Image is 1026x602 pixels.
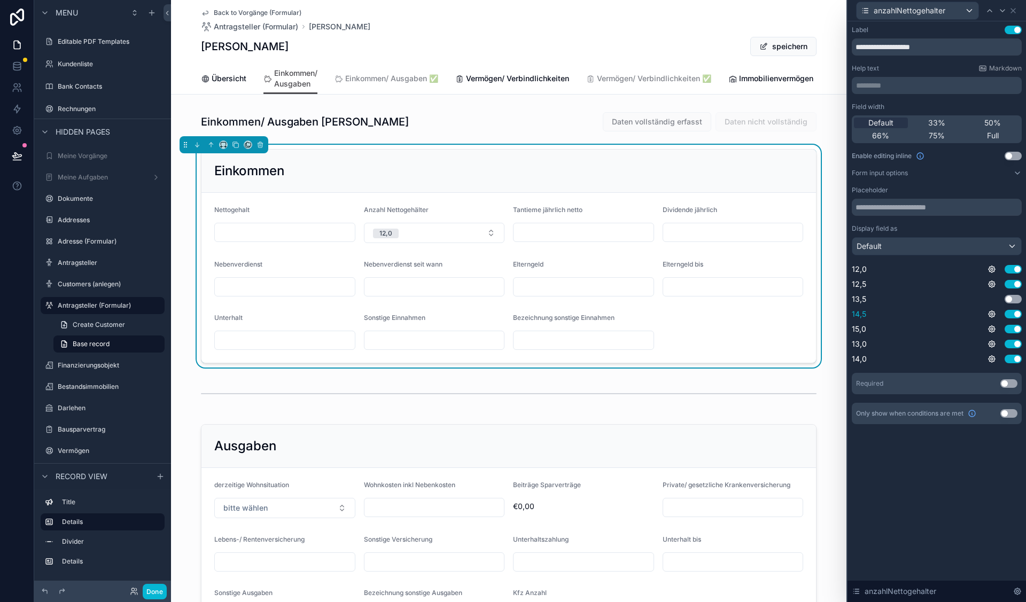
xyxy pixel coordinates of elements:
label: Dokumente [58,194,162,203]
span: 14,0 [852,354,867,364]
a: Addresses [41,212,165,229]
a: Editable PDF Templates [41,33,165,50]
a: Antragsteller (Formular) [201,21,298,32]
span: Unterhalt [214,314,243,322]
span: anzahlNettogehalter [865,586,936,597]
a: Kundenliste [41,56,165,73]
span: Tantieme jährlich netto [513,206,582,214]
div: Label [852,26,868,34]
span: Base record [73,340,110,348]
label: Form input options [852,169,908,177]
span: Default [857,241,882,252]
a: Bank Contacts [41,78,165,95]
label: Bank Contacts [58,82,162,91]
a: Meine Aufgaben [41,169,165,186]
a: Bestandsimmobilien [41,378,165,395]
span: Sonstige Einnahmen [364,314,425,322]
button: anzahlNettogehalter [856,2,979,20]
span: Markdown [989,64,1022,73]
label: Bestandsimmobilien [58,382,162,391]
span: 12,0 [852,264,867,275]
label: Meine Aufgaben [58,173,147,182]
span: Elterngeld [513,260,543,268]
span: 50% [984,118,1001,128]
a: Immobilienvermögen [728,69,813,90]
span: Vermögen/ Verbindlichkeiten ✅ [597,73,711,84]
label: Placeholder [852,186,888,194]
a: Vermögen/ Verbindlichkeiten [455,69,569,90]
span: anzahlNettogehalter [874,5,945,16]
a: Darlehen [41,400,165,417]
span: Dividende jährlich [663,206,717,214]
div: Required [856,379,883,388]
label: Addresses [58,216,162,224]
a: Bausparvertrag [41,421,165,438]
label: Meine Vorgänge [58,152,162,160]
a: Übersicht [201,69,246,90]
span: 15,0 [852,324,866,334]
div: scrollable content [34,489,171,581]
label: Field width [852,103,884,111]
span: Default [868,118,893,128]
h2: Einkommen [214,162,284,179]
a: Finanzierungsobjekt [41,357,165,374]
label: Kundenliste [58,60,162,68]
div: scrollable content [852,77,1022,94]
label: Help text [852,64,879,73]
span: Bezeichnung sonstige Einnahmen [513,314,615,322]
span: Record view [56,471,107,482]
span: Nettogehalt [214,206,250,214]
button: Default [852,237,1022,255]
span: 12,5 [852,279,866,290]
label: Antragsteller [58,259,162,267]
a: Base record [53,335,165,353]
label: Adresse (Formular) [58,237,162,246]
span: Only show when conditions are met [856,409,963,418]
label: Rechnungen [58,105,162,113]
label: Editable PDF Templates [58,37,162,46]
div: 12,0 [379,229,392,238]
span: 33% [928,118,945,128]
span: Anzahl Nettogehälter [364,206,429,214]
span: Full [987,130,999,141]
a: Vermögen/ Verbindlichkeiten ✅ [586,69,711,90]
label: Finanzierungsobjekt [58,361,162,370]
a: Rechnungen [41,100,165,118]
label: Antragsteller (Formular) [58,301,158,310]
a: Einkommen/ Ausgaben ✅ [335,69,438,90]
span: 66% [872,130,889,141]
label: Customers (anlegen) [58,280,162,288]
a: Vermögen [41,442,165,459]
span: [PERSON_NAME] [309,21,370,32]
span: Hidden pages [56,127,110,137]
label: Bausparvertrag [58,425,162,434]
span: 13,5 [852,294,866,304]
span: Einkommen/ Ausgaben [274,68,317,89]
button: speichern [750,37,817,56]
span: Nebenverdienst seit wann [364,260,442,268]
span: Create Customer [73,320,125,329]
span: Back to Vorgänge (Formular) [214,9,301,17]
button: Form input options [852,169,1022,177]
h1: [PERSON_NAME] [201,39,289,54]
span: Übersicht [212,73,246,84]
span: Elterngeld bis [663,260,703,268]
a: Customers (anlegen) [41,276,165,293]
a: Back to Vorgänge (Formular) [201,9,301,17]
a: Dokumente [41,190,165,207]
span: Nebenverdienst [214,260,262,268]
span: Antragsteller (Formular) [214,21,298,32]
span: Enable editing inline [852,152,912,160]
a: Einkommen/ Ausgaben [263,64,317,95]
label: Vermögen [58,447,162,455]
label: Display field as [852,224,897,233]
a: Antragsteller (Formular) [41,297,165,314]
label: Details [62,557,160,566]
label: Divider [62,537,160,546]
a: Markdown [978,64,1022,73]
span: Einkommen/ Ausgaben ✅ [345,73,438,84]
button: Select Button [364,223,505,243]
a: Create Customer [53,316,165,333]
span: 14,5 [852,309,866,319]
label: Darlehen [58,404,162,412]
